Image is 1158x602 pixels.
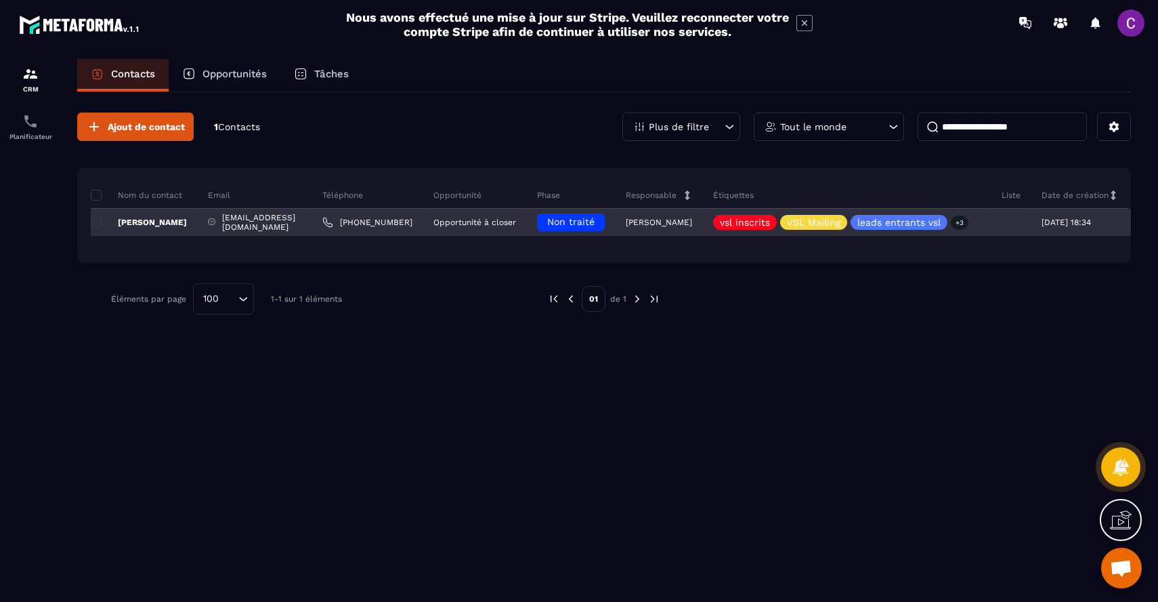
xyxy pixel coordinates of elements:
a: Opportunités [169,59,280,92]
a: formationformationCRM [3,56,58,103]
span: 100 [198,292,223,306]
p: Éléments par page [111,294,186,304]
input: Search for option [223,292,235,306]
img: next [648,293,660,305]
a: Tâches [280,59,362,92]
p: Opportunité [433,190,481,201]
p: Contacts [111,68,155,80]
a: Contacts [77,59,169,92]
p: Étiquettes [713,190,754,201]
p: Nom du contact [91,190,182,201]
p: Tâches [314,68,349,80]
p: 01 [582,286,605,312]
a: schedulerschedulerPlanificateur [3,103,58,150]
p: VSL Mailing [787,218,840,227]
img: prev [548,293,560,305]
a: [PHONE_NUMBER] [322,217,412,228]
span: Ajout de contact [108,120,185,134]
p: +3 [951,216,968,230]
span: Non traité [547,216,595,227]
img: scheduler [22,113,39,129]
p: vsl inscrits [720,218,770,227]
div: Ouvrir le chat [1101,548,1142,588]
img: next [631,293,643,305]
p: Plus de filtre [649,122,709,132]
p: [PERSON_NAME] [626,218,692,227]
p: Téléphone [322,190,363,201]
span: Contacts [218,121,260,132]
p: [DATE] 18:34 [1042,218,1091,227]
button: Ajout de contact [77,113,194,141]
p: Tout le monde [780,122,846,132]
img: logo [19,12,141,37]
p: Email [208,190,230,201]
div: Search for option [193,283,254,315]
p: CRM [3,85,58,93]
p: de 1 [610,294,626,304]
p: leads entrants vsl [857,218,941,227]
p: Opportunités [202,68,267,80]
h2: Nous avons effectué une mise à jour sur Stripe. Veuillez reconnecter votre compte Stripe afin de ... [345,10,790,39]
p: [PERSON_NAME] [91,217,187,228]
p: Opportunité à closer [433,218,516,227]
p: Liste [1002,190,1021,201]
p: 1 [214,121,260,134]
p: Responsable [626,190,677,201]
img: formation [22,66,39,82]
img: prev [565,293,577,305]
p: 1-1 sur 1 éléments [271,294,342,304]
p: Planificateur [3,133,58,140]
p: Date de création [1042,190,1109,201]
p: Phase [537,190,560,201]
